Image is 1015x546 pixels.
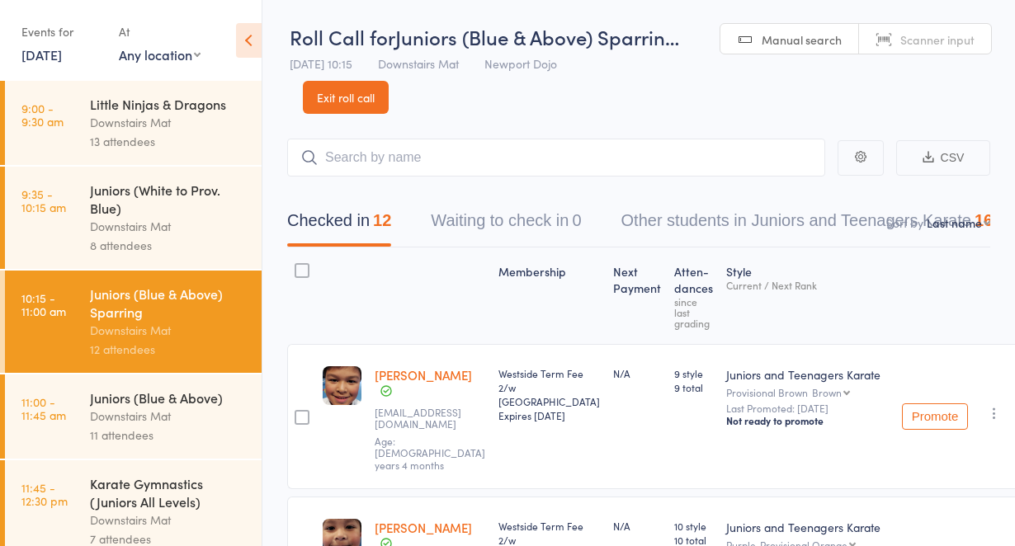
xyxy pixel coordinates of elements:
[726,414,889,427] div: Not ready to promote
[492,255,607,337] div: Membership
[900,31,975,48] span: Scanner input
[375,407,485,431] small: floriankrystel@gmail.com
[21,291,66,318] time: 10:15 - 11:00 am
[90,321,248,340] div: Downstairs Mat
[375,434,485,472] span: Age: [DEMOGRAPHIC_DATA] years 4 months
[21,101,64,128] time: 9:00 - 9:30 am
[572,211,581,229] div: 0
[674,366,713,380] span: 9 style
[90,511,248,530] div: Downstairs Mat
[484,55,557,72] span: Newport Dojo
[5,81,262,165] a: 9:00 -9:30 amLittle Ninjas & DragonsDownstairs Mat13 attendees
[119,18,201,45] div: At
[90,95,248,113] div: Little Ninjas & Dragons
[726,366,889,383] div: Juniors and Teenagers Karate
[287,139,825,177] input: Search by name
[674,519,713,533] span: 10 style
[674,380,713,394] span: 9 total
[90,236,248,255] div: 8 attendees
[90,113,248,132] div: Downstairs Mat
[21,395,66,421] time: 11:00 - 11:45 am
[726,519,889,535] div: Juniors and Teenagers Karate
[21,187,66,214] time: 9:35 - 10:15 am
[90,426,248,445] div: 11 attendees
[90,388,248,407] div: Juniors (Blue & Above)
[668,255,720,337] div: Atten­dances
[621,203,1012,247] button: Other students in Juniors and Teenagers Karate1607
[927,214,982,231] div: Last name
[726,402,889,414] small: Last Promoted: [DATE]
[902,403,968,430] button: Promote
[90,474,248,511] div: Karate Gymnastics (Juniors All Levels)
[90,407,248,426] div: Downstairs Mat
[323,366,361,405] img: image1621839600.png
[373,211,391,229] div: 12
[287,203,391,247] button: Checked in12
[431,203,581,247] button: Waiting to check in0
[375,519,472,536] a: [PERSON_NAME]
[613,519,661,533] div: N/A
[762,31,842,48] span: Manual search
[90,217,248,236] div: Downstairs Mat
[90,181,248,217] div: Juniors (White to Prov. Blue)
[290,23,395,50] span: Roll Call for
[375,366,472,384] a: [PERSON_NAME]
[812,387,842,398] div: Brown
[886,214,923,231] label: Sort by
[395,23,679,50] span: Juniors (Blue & Above) Sparrin…
[90,132,248,151] div: 13 attendees
[378,55,459,72] span: Downstairs Mat
[498,366,600,422] div: Westside Term Fee 2/w [GEOGRAPHIC_DATA]
[674,296,713,328] div: since last grading
[5,374,262,459] a: 11:00 -11:45 amJuniors (Blue & Above)Downstairs Mat11 attendees
[290,55,352,72] span: [DATE] 10:15
[607,255,668,337] div: Next Payment
[613,366,661,380] div: N/A
[90,285,248,321] div: Juniors (Blue & Above) Sparring
[5,167,262,269] a: 9:35 -10:15 amJuniors (White to Prov. Blue)Downstairs Mat8 attendees
[21,18,102,45] div: Events for
[5,271,262,373] a: 10:15 -11:00 amJuniors (Blue & Above) SparringDownstairs Mat12 attendees
[119,45,201,64] div: Any location
[896,140,990,176] button: CSV
[720,255,895,337] div: Style
[726,280,889,290] div: Current / Next Rank
[498,408,600,422] div: Expires [DATE]
[303,81,389,114] a: Exit roll call
[21,481,68,507] time: 11:45 - 12:30 pm
[726,387,889,398] div: Provisional Brown
[90,340,248,359] div: 12 attendees
[21,45,62,64] a: [DATE]
[975,211,1012,229] div: 1607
